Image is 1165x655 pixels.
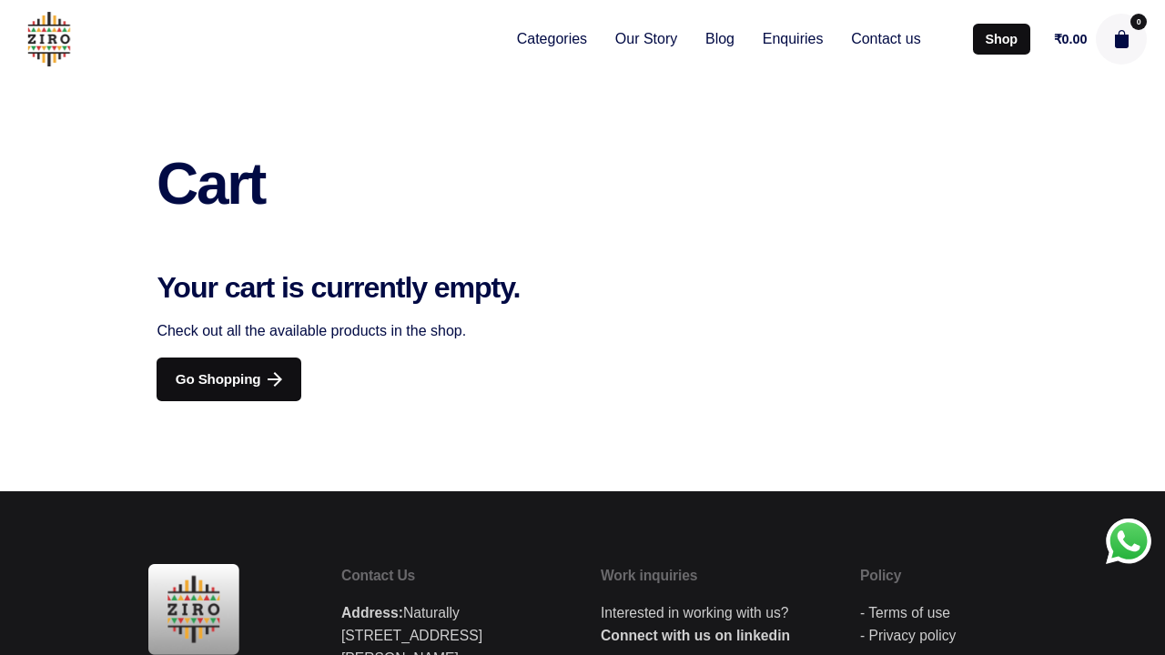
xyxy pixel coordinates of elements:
[748,19,836,59] a: Enquiries
[860,628,956,643] a: - Privacy policy
[502,19,601,59] a: Categories
[601,601,824,647] div: Interested in working with us?
[1130,14,1147,30] span: 0
[148,564,239,655] img: zirogrey.png
[860,605,950,620] a: - Terms of use
[18,12,80,66] img: ZIRO
[157,155,1008,213] h1: Cart
[601,564,824,587] h3: Work inquiries
[601,19,691,59] a: Our Story
[692,19,749,59] a: Blog
[973,24,1030,55] a: Shop
[860,564,1083,587] h3: Policy
[1106,519,1151,564] div: WhatsApp us
[18,5,80,74] a: ZIRO
[1054,32,1062,46] span: ₹
[851,30,920,49] span: Contact us
[517,30,587,49] span: Categories
[341,605,403,620] b: Address:
[615,30,677,49] span: Our Story
[1054,33,1088,46] a: ₹0.00
[157,271,582,305] h3: Your cart is currently empty.
[601,628,790,643] a: Connect with us on linkedin
[157,358,300,401] a: Go Shopping
[1054,32,1088,46] bdi: 0.00
[157,319,582,343] p: Check out all the available products in the shop.
[837,19,935,59] a: Contact us
[341,564,564,587] h3: Contact Us
[1096,14,1147,65] button: cart
[763,30,824,49] span: Enquiries
[705,30,734,49] span: Blog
